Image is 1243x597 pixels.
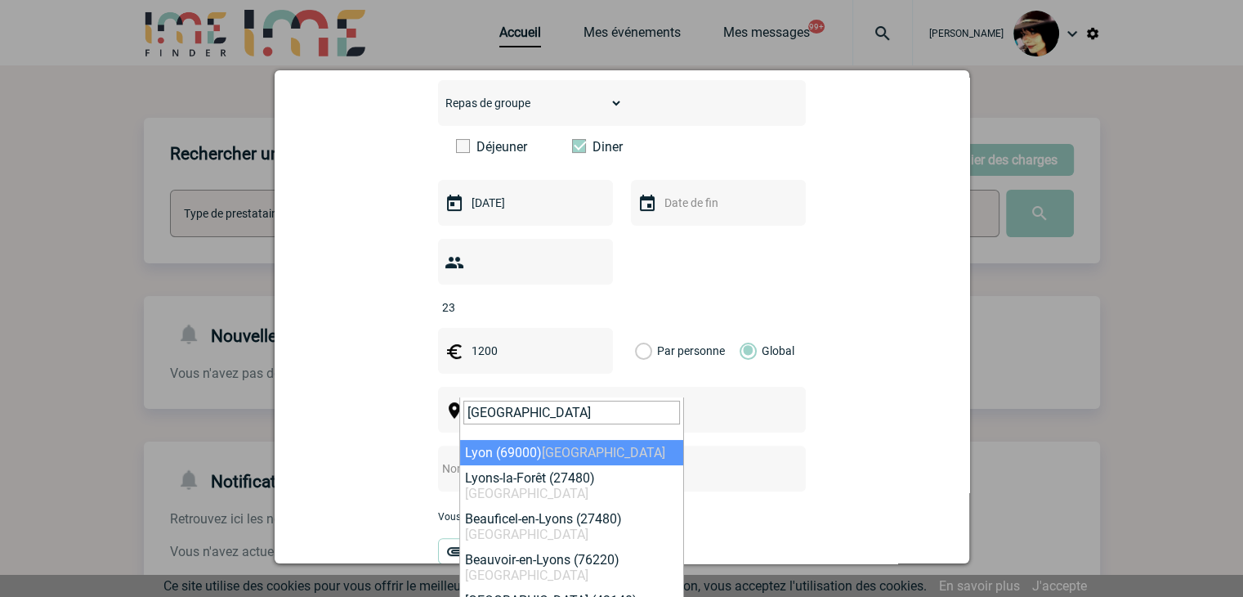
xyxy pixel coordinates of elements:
input: Date de début [467,192,580,213]
input: Date de fin [660,192,773,213]
input: Budget HT [467,340,580,361]
input: Nombre de participants [438,297,592,318]
input: Nom de l'événement [438,458,762,479]
span: [GEOGRAPHIC_DATA] [465,527,588,542]
p: Vous pouvez ajouter une pièce jointe à votre demande [438,511,806,523]
label: Global [740,328,750,374]
span: [GEOGRAPHIC_DATA] [542,445,665,460]
label: Par personne [635,328,653,374]
li: Lyons-la-Forêt (27480) [460,465,683,506]
label: Déjeuner [456,139,550,155]
span: [GEOGRAPHIC_DATA] [465,568,588,583]
label: Diner [572,139,666,155]
li: Beauvoir-en-Lyons (76220) [460,547,683,588]
span: [GEOGRAPHIC_DATA] [465,486,588,501]
li: Beauficel-en-Lyons (27480) [460,506,683,547]
li: Lyon (69000) [460,440,683,465]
